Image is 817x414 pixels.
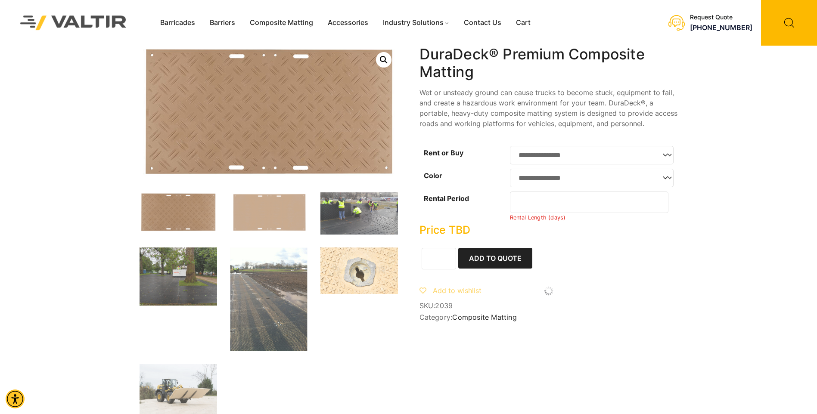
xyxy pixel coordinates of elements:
[690,23,752,32] a: call (888) 496-3625
[230,192,308,232] img: A flat, beige surface with a textured pattern and multiple holes for mounting or attachment.
[419,223,470,236] bdi: Price TBD
[230,247,308,351] img: A muddy construction site with a temporary walkway made of interlocking panels, leading to a gras...
[320,247,398,294] img: A close-up of a circular metal fixture with a keyhole, surrounded by a textured surface featuring...
[422,248,456,269] input: Product quantity
[6,389,25,408] div: Accessibility Menu
[376,16,457,29] a: Industry Solutions
[9,4,138,41] img: Valtir Rentals
[153,16,202,29] a: Barricades
[140,192,217,232] img: DuraDeck-rugged-w-hand-holds.jpg
[510,214,566,221] small: Rental Length (days)
[424,171,442,180] label: Color
[376,52,391,68] a: Open this option
[457,16,509,29] a: Contact Us
[242,16,320,29] a: Composite Matting
[419,46,678,81] h1: DuraDeck® Premium Composite Matting
[509,16,538,29] a: Cart
[458,248,532,269] button: Add to Quote
[510,192,669,213] input: Number
[202,16,242,29] a: Barriers
[419,87,678,129] p: Wet or unsteady ground can cause trucks to become stuck, equipment to fail, and create a hazardou...
[435,301,453,310] span: 2039
[140,247,217,306] img: A large white generator is parked on a black mat surface in a park, surrounded by trees and a few...
[452,313,516,321] a: Composite Matting
[424,148,463,157] label: Rent or Buy
[320,16,376,29] a: Accessories
[419,313,678,321] span: Category:
[419,189,510,223] th: Rental Period
[419,302,678,310] span: SKU:
[320,192,398,235] img: Workers in bright yellow vests are assembling large black panels on a grassy area, preparing for ...
[690,14,752,21] div: Request Quote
